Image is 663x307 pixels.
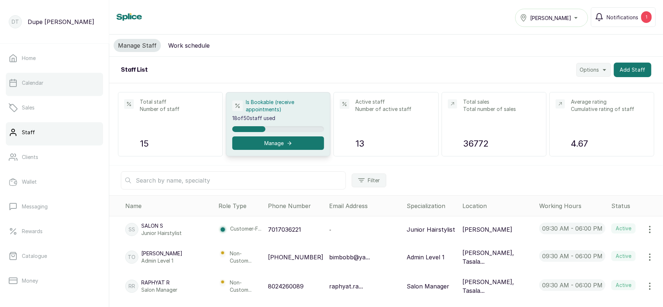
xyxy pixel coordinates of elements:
[614,63,651,77] button: Add Staff
[164,39,214,52] button: Work schedule
[230,225,261,234] p: Customer-F...
[462,278,533,295] p: [PERSON_NAME], Tasala...
[114,39,161,52] button: Manage Staff
[352,174,386,187] button: Filter
[141,230,182,237] p: Junior Hairstylist
[407,202,457,210] div: Specialization
[462,225,512,234] p: [PERSON_NAME]
[129,226,135,233] p: SS
[329,282,363,291] p: raphyat.ra...
[6,221,103,242] a: Rewards
[125,202,213,210] div: Name
[121,65,148,74] h2: Staff List
[6,122,103,143] a: Staff
[6,271,103,291] a: Money
[22,153,38,161] p: Clients
[268,282,304,291] p: 8024260089
[140,105,217,113] p: Number of staff
[22,79,43,87] p: Calendar
[268,225,301,234] p: 7017036221
[22,129,35,136] p: Staff
[355,105,433,113] p: Number of active staff
[607,13,638,21] span: Notifications
[22,277,38,284] p: Money
[571,105,648,113] p: Cumulative rating of staff
[463,137,540,150] p: 36772
[6,73,103,93] a: Calendar
[611,251,636,261] label: Active
[6,97,103,118] a: Sales
[246,99,324,113] p: Is Bookable (receive appointments)
[611,280,636,290] label: Active
[128,254,136,261] p: TO
[576,63,611,77] button: Options
[22,203,48,210] p: Messaging
[22,228,43,235] p: Rewards
[329,227,331,233] span: -
[129,283,135,290] p: RR
[141,257,182,264] p: Admin Level 1
[230,279,262,294] p: Non-Custom...
[141,279,177,286] p: Raphyat R
[355,137,433,150] p: 13
[22,178,37,186] p: Wallet
[641,11,652,23] div: 1
[539,250,605,262] p: 09:30 am - 06:00 pm
[232,115,324,122] p: 18 of 50 staff used
[539,223,605,234] p: 09:30 am - 06:00 pm
[121,171,346,190] input: Search by name, specialty
[28,17,94,26] p: Dupe [PERSON_NAME]
[22,55,36,62] p: Home
[591,7,656,27] button: Notifications1
[463,98,540,105] p: Total sales
[407,225,455,234] p: Junior Hairstylist
[462,248,533,266] p: [PERSON_NAME], Tasala...
[355,98,433,105] p: Active staff
[12,18,19,25] p: DT
[140,98,217,105] p: Total staff
[462,202,533,210] div: Location
[611,202,660,210] div: Status
[218,202,262,210] div: Role Type
[22,104,35,111] p: Sales
[6,147,103,167] a: Clients
[141,286,177,294] p: Salon Manager
[268,202,323,210] div: Phone Number
[6,48,103,68] a: Home
[611,223,636,234] label: Active
[329,202,401,210] div: Email Address
[329,253,370,262] p: bimbobb@ya...
[232,136,324,150] button: Manage
[6,196,103,217] a: Messaging
[140,137,217,150] p: 15
[407,282,449,291] p: Salon Manager
[6,246,103,266] a: Catalogue
[530,14,571,22] span: [PERSON_NAME]
[268,253,323,262] p: [PHONE_NUMBER]
[230,250,262,264] p: Non-Custom...
[6,172,103,192] a: Wallet
[407,253,445,262] p: Admin Level 1
[571,137,648,150] p: 4.67
[141,222,182,230] p: Salon S
[571,98,648,105] p: Average rating
[141,250,182,257] p: [PERSON_NAME]
[22,252,47,260] p: Catalogue
[539,279,605,291] p: 09:30 am - 06:00 pm
[539,202,605,210] div: Working Hours
[368,177,380,184] span: Filter
[463,105,540,113] p: Total number of sales
[580,66,599,73] span: Options
[515,9,588,27] button: [PERSON_NAME]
